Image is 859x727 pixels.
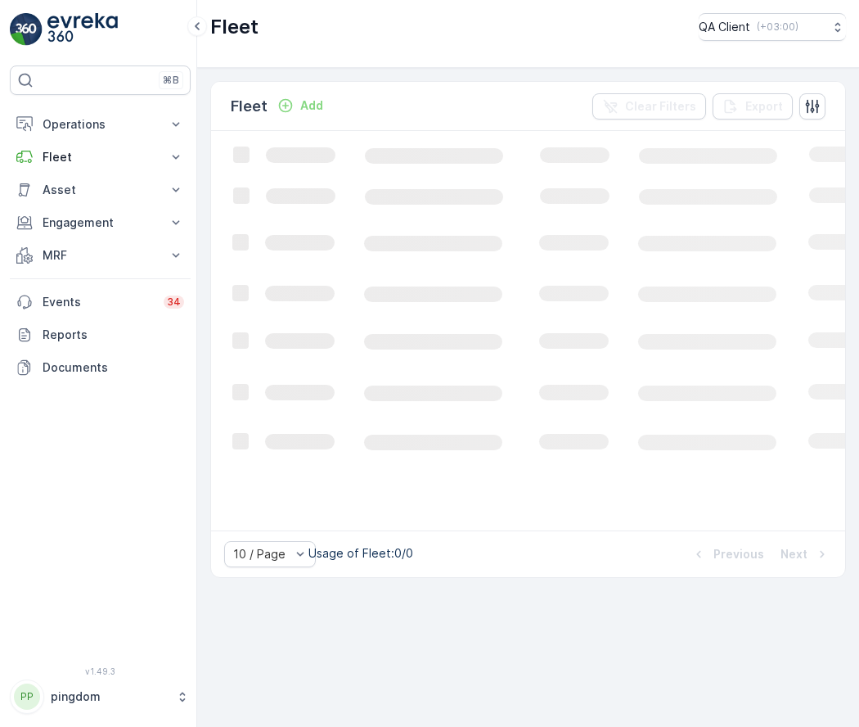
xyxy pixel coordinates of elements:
[43,294,154,310] p: Events
[43,149,158,165] p: Fleet
[167,296,181,309] p: 34
[10,318,191,351] a: Reports
[43,359,184,376] p: Documents
[689,544,766,564] button: Previous
[779,544,832,564] button: Next
[10,206,191,239] button: Engagement
[210,14,259,40] p: Fleet
[43,247,158,264] p: MRF
[713,546,764,562] p: Previous
[308,545,413,562] p: Usage of Fleet : 0/0
[10,108,191,141] button: Operations
[10,286,191,318] a: Events34
[14,684,40,710] div: PP
[10,680,191,714] button: PPpingdom
[10,174,191,206] button: Asset
[713,93,793,120] button: Export
[43,182,158,198] p: Asset
[10,666,191,676] span: v 1.49.3
[300,97,323,114] p: Add
[745,98,783,115] p: Export
[757,20,798,34] p: ( +03:00 )
[592,93,706,120] button: Clear Filters
[699,13,846,41] button: QA Client(+03:00)
[699,19,750,35] p: QA Client
[43,214,158,231] p: Engagement
[43,116,158,133] p: Operations
[780,546,807,562] p: Next
[51,689,168,705] p: pingdom
[10,13,43,46] img: logo
[163,74,179,87] p: ⌘B
[10,239,191,272] button: MRF
[10,141,191,174] button: Fleet
[47,13,118,46] img: logo_light-DOdMpM7g.png
[271,96,330,115] button: Add
[43,327,184,343] p: Reports
[10,351,191,384] a: Documents
[625,98,696,115] p: Clear Filters
[231,95,268,118] p: Fleet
